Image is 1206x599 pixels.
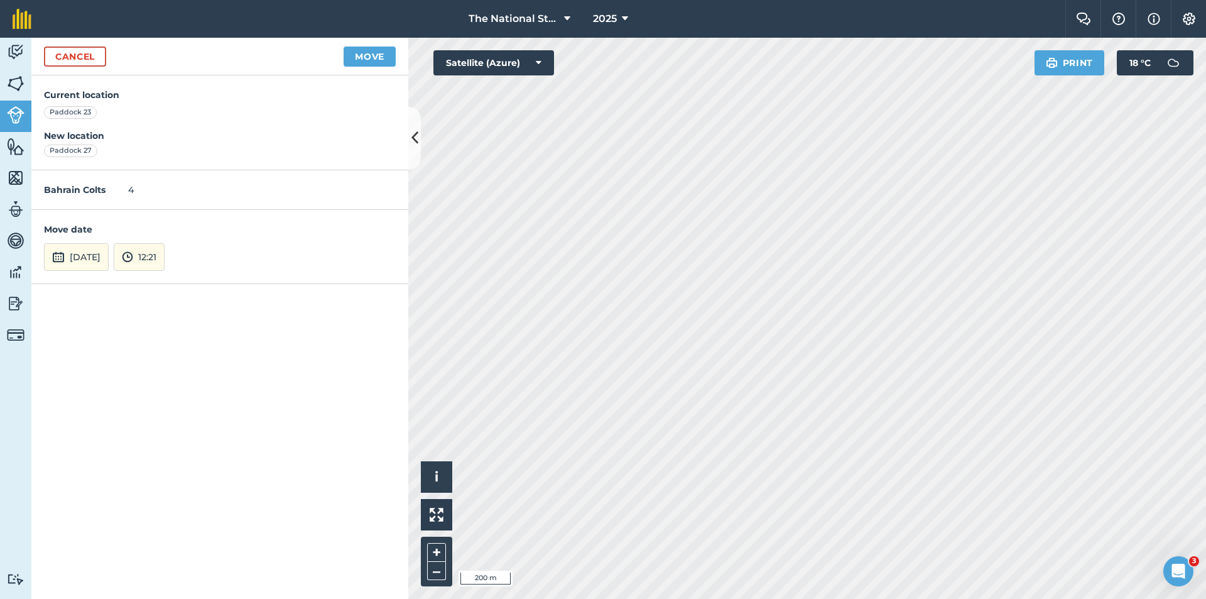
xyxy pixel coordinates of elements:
img: svg+xml;base64,PD94bWwgdmVyc2lvbj0iMS4wIiBlbmNvZGluZz0idXRmLTgiPz4KPCEtLSBHZW5lcmF0b3I6IEFkb2JlIE... [1161,50,1186,75]
img: svg+xml;base64,PHN2ZyB4bWxucz0iaHR0cDovL3d3dy53My5vcmcvMjAwMC9zdmciIHdpZHRoPSI1NiIgaGVpZ2h0PSI2MC... [7,168,24,187]
img: svg+xml;base64,PD94bWwgdmVyc2lvbj0iMS4wIiBlbmNvZGluZz0idXRmLTgiPz4KPCEtLSBHZW5lcmF0b3I6IEFkb2JlIE... [122,250,133,265]
img: svg+xml;base64,PHN2ZyB4bWxucz0iaHR0cDovL3d3dy53My5vcmcvMjAwMC9zdmciIHdpZHRoPSI1NiIgaGVpZ2h0PSI2MC... [7,74,24,93]
img: svg+xml;base64,PD94bWwgdmVyc2lvbj0iMS4wIiBlbmNvZGluZz0idXRmLTgiPz4KPCEtLSBHZW5lcmF0b3I6IEFkb2JlIE... [7,326,24,344]
img: svg+xml;base64,PD94bWwgdmVyc2lvbj0iMS4wIiBlbmNvZGluZz0idXRmLTgiPz4KPCEtLSBHZW5lcmF0b3I6IEFkb2JlIE... [7,231,24,250]
button: 12:21 [114,243,165,271]
img: svg+xml;base64,PD94bWwgdmVyc2lvbj0iMS4wIiBlbmNvZGluZz0idXRmLTgiPz4KPCEtLSBHZW5lcmF0b3I6IEFkb2JlIE... [52,250,65,265]
img: svg+xml;base64,PHN2ZyB4bWxucz0iaHR0cDovL3d3dy53My5vcmcvMjAwMC9zdmciIHdpZHRoPSIxOSIgaGVpZ2h0PSIyNC... [1046,55,1058,70]
img: svg+xml;base64,PD94bWwgdmVyc2lvbj0iMS4wIiBlbmNvZGluZz0idXRmLTgiPz4KPCEtLSBHZW5lcmF0b3I6IEFkb2JlIE... [7,263,24,282]
button: + [427,543,446,562]
a: Cancel [44,47,106,67]
span: i [435,469,438,485]
strong: Bahrain Colts [44,184,106,195]
img: svg+xml;base64,PD94bWwgdmVyc2lvbj0iMS4wIiBlbmNvZGluZz0idXRmLTgiPz4KPCEtLSBHZW5lcmF0b3I6IEFkb2JlIE... [7,106,24,124]
button: [DATE] [44,243,109,271]
button: Print [1035,50,1105,75]
img: Two speech bubbles overlapping with the left bubble in the forefront [1076,13,1091,25]
h4: New location [44,129,396,143]
button: i [421,461,452,493]
img: svg+xml;base64,PD94bWwgdmVyc2lvbj0iMS4wIiBlbmNvZGluZz0idXRmLTgiPz4KPCEtLSBHZW5lcmF0b3I6IEFkb2JlIE... [7,200,24,219]
img: svg+xml;base64,PD94bWwgdmVyc2lvbj0iMS4wIiBlbmNvZGluZz0idXRmLTgiPz4KPCEtLSBHZW5lcmF0b3I6IEFkb2JlIE... [7,573,24,585]
button: Move [344,47,396,67]
button: – [427,562,446,580]
img: A question mark icon [1111,13,1126,25]
span: 18 ° C [1129,50,1151,75]
div: 4 [31,170,408,210]
img: svg+xml;base64,PD94bWwgdmVyc2lvbj0iMS4wIiBlbmNvZGluZz0idXRmLTgiPz4KPCEtLSBHZW5lcmF0b3I6IEFkb2JlIE... [7,294,24,313]
img: Four arrows, one pointing top left, one top right, one bottom right and the last bottom left [430,508,443,522]
div: Paddock 23 [44,106,97,119]
img: fieldmargin Logo [13,9,31,29]
button: 18 °C [1117,50,1193,75]
span: 2025 [593,11,617,26]
span: 3 [1189,556,1199,566]
iframe: Intercom live chat [1163,556,1193,586]
div: Paddock 27 [44,145,97,157]
img: svg+xml;base64,PHN2ZyB4bWxucz0iaHR0cDovL3d3dy53My5vcmcvMjAwMC9zdmciIHdpZHRoPSIxNyIgaGVpZ2h0PSIxNy... [1148,11,1160,26]
img: svg+xml;base64,PHN2ZyB4bWxucz0iaHR0cDovL3d3dy53My5vcmcvMjAwMC9zdmciIHdpZHRoPSI1NiIgaGVpZ2h0PSI2MC... [7,137,24,156]
img: A cog icon [1182,13,1197,25]
button: Satellite (Azure) [433,50,554,75]
h4: Current location [44,88,396,102]
span: The National Stud [469,11,559,26]
h4: Move date [44,223,396,236]
img: svg+xml;base64,PD94bWwgdmVyc2lvbj0iMS4wIiBlbmNvZGluZz0idXRmLTgiPz4KPCEtLSBHZW5lcmF0b3I6IEFkb2JlIE... [7,43,24,62]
